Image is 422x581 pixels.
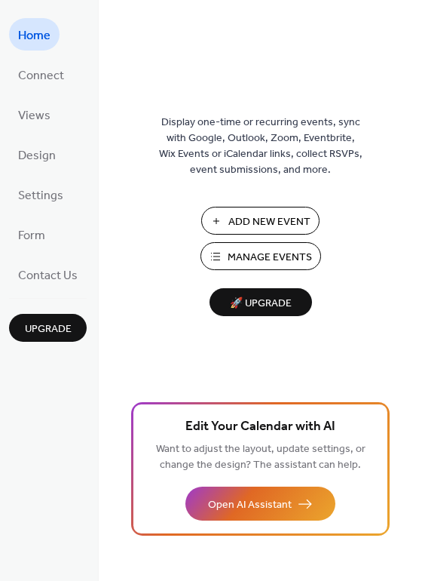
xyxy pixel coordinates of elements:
[18,264,78,287] span: Contact Us
[200,242,321,270] button: Manage Events
[18,184,63,207] span: Settings
[228,250,312,266] span: Manage Events
[18,144,56,168] span: Design
[228,214,310,230] span: Add New Event
[201,207,320,235] button: Add New Event
[9,138,65,171] a: Design
[219,294,303,314] span: 🚀 Upgrade
[208,497,292,513] span: Open AI Assistant
[18,104,50,128] span: Views
[9,178,72,211] a: Settings
[185,487,335,521] button: Open AI Assistant
[18,64,64,88] span: Connect
[156,439,365,475] span: Want to adjust the layout, update settings, or change the design? The assistant can help.
[185,417,335,438] span: Edit Your Calendar with AI
[18,224,45,247] span: Form
[25,321,72,337] span: Upgrade
[18,24,50,48] span: Home
[9,18,60,51] a: Home
[9,258,87,290] a: Contact Us
[209,288,312,316] button: 🚀 Upgrade
[9,218,54,251] a: Form
[9,98,60,131] a: Views
[159,115,362,178] span: Display one-time or recurring events, sync with Google, Outlook, Zoom, Eventbrite, Wix Events or ...
[9,314,87,342] button: Upgrade
[9,58,73,91] a: Connect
